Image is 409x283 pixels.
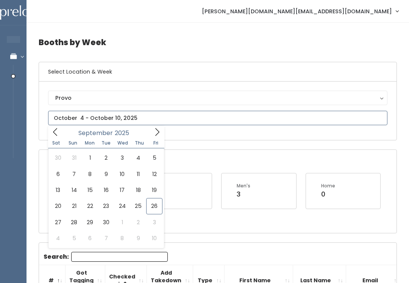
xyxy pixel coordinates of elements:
span: September 10, 2025 [114,166,130,182]
span: September 21, 2025 [66,198,82,214]
span: September 8, 2025 [82,166,98,182]
span: September 15, 2025 [82,182,98,198]
a: [PERSON_NAME][DOMAIN_NAME][EMAIL_ADDRESS][DOMAIN_NAME] [194,3,406,19]
span: August 30, 2025 [50,150,66,166]
span: October 2, 2025 [130,214,146,230]
span: October 3, 2025 [146,214,162,230]
div: Home [321,182,335,189]
label: Search: [44,252,168,262]
span: October 8, 2025 [114,230,130,246]
span: Mon [81,141,98,145]
span: Sun [65,141,81,145]
span: September 24, 2025 [114,198,130,214]
span: September 4, 2025 [130,150,146,166]
span: September 20, 2025 [50,198,66,214]
span: September 2, 2025 [98,150,114,166]
span: September 27, 2025 [50,214,66,230]
span: September 28, 2025 [66,214,82,230]
span: Fri [148,141,164,145]
span: October 6, 2025 [82,230,98,246]
input: October 4 - October 10, 2025 [48,111,387,125]
div: Provo [55,94,380,102]
span: Thu [131,141,148,145]
span: September 12, 2025 [146,166,162,182]
div: Men's [237,182,250,189]
span: Wed [114,141,131,145]
span: October 7, 2025 [98,230,114,246]
span: September 29, 2025 [82,214,98,230]
span: September 22, 2025 [82,198,98,214]
input: Year [113,128,136,138]
span: September 3, 2025 [114,150,130,166]
span: September 23, 2025 [98,198,114,214]
div: 3 [237,189,250,199]
input: Search: [71,252,168,262]
span: September 11, 2025 [130,166,146,182]
span: September 26, 2025 [146,198,162,214]
div: 0 [321,189,335,199]
button: Provo [48,91,387,105]
span: September 7, 2025 [66,166,82,182]
span: September 1, 2025 [82,150,98,166]
span: [PERSON_NAME][DOMAIN_NAME][EMAIL_ADDRESS][DOMAIN_NAME] [202,7,392,16]
span: September 14, 2025 [66,182,82,198]
span: September 5, 2025 [146,150,162,166]
h4: Booths by Week [39,32,397,53]
span: September 13, 2025 [50,182,66,198]
span: September 16, 2025 [98,182,114,198]
span: September 6, 2025 [50,166,66,182]
span: Tue [98,141,114,145]
span: Sat [48,141,65,145]
span: September 18, 2025 [130,182,146,198]
span: September 30, 2025 [98,214,114,230]
span: September 25, 2025 [130,198,146,214]
span: September [78,130,113,136]
span: October 4, 2025 [50,230,66,246]
span: August 31, 2025 [66,150,82,166]
h6: Select Location & Week [39,62,397,82]
span: September 19, 2025 [146,182,162,198]
span: October 1, 2025 [114,214,130,230]
span: September 9, 2025 [98,166,114,182]
span: September 17, 2025 [114,182,130,198]
span: October 5, 2025 [66,230,82,246]
span: October 10, 2025 [146,230,162,246]
span: October 9, 2025 [130,230,146,246]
